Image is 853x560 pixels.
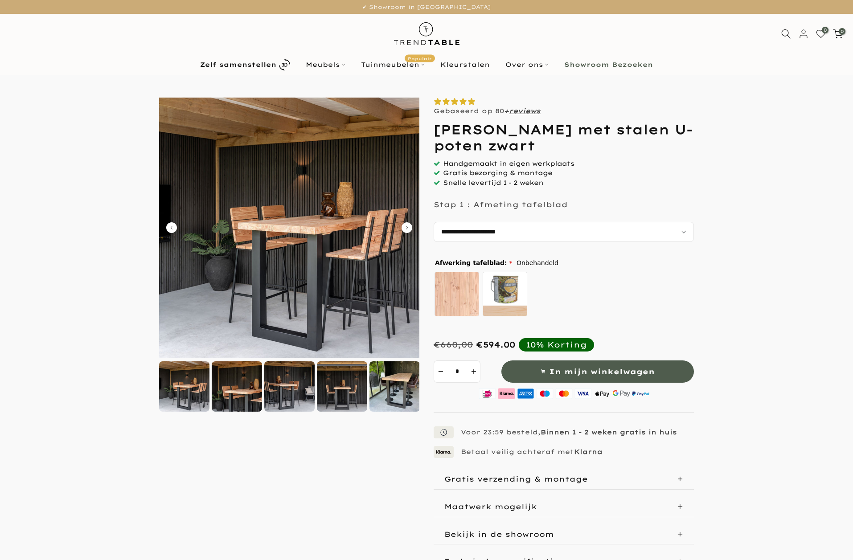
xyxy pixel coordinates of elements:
[444,502,537,511] p: Maatwerk mogelijk
[166,222,177,233] button: Carousel Back Arrow
[443,169,552,177] span: Gratis bezorging & montage
[447,360,467,383] input: Quantity
[434,200,568,209] p: Stap 1 : Afmeting tafelblad
[443,159,574,168] span: Handgemaakt in eigen werkplaats
[369,361,420,412] img: Douglas bartafel met stalen U-poten zwart gepoedercoat
[461,428,677,436] p: Voor 23:59 besteld,
[433,59,498,70] a: Kleurstalen
[501,360,694,383] button: In mijn winkelwagen
[435,260,512,266] span: Afwerking tafelblad:
[193,57,298,73] a: Zelf samenstellen
[264,361,315,412] img: Douglas bartafel met stalen U-poten zwart
[557,59,661,70] a: Showroom Bezoeken
[549,365,655,378] span: In mijn winkelwagen
[11,2,842,12] p: ✔ Showroom in [GEOGRAPHIC_DATA]
[526,340,587,350] div: 10% Korting
[159,361,209,412] img: Douglas bartafel met stalen U-poten zwart
[461,448,603,456] p: Betaal veilig achteraf met
[353,59,433,70] a: TuinmeubelenPopulair
[833,29,843,39] a: 0
[402,222,412,233] button: Carousel Next Arrow
[564,61,653,68] b: Showroom Bezoeken
[839,28,845,35] span: 0
[444,474,588,483] p: Gratis verzending & montage
[1,515,45,559] iframe: toggle-frame
[517,258,558,269] span: Onbehandeld
[212,361,262,412] img: Douglas bartafel met stalen U-poten zwart
[816,29,826,39] a: 0
[476,339,515,350] span: €594.00
[443,179,543,187] span: Snelle levertijd 1 - 2 weken
[574,448,603,456] strong: Klarna
[822,27,828,33] span: 0
[200,61,276,68] b: Zelf samenstellen
[405,55,435,62] span: Populair
[159,98,419,358] img: Douglas bartafel met stalen U-poten zwart
[541,428,677,436] strong: Binnen 1 - 2 weken gratis in huis
[509,107,541,115] a: reviews
[498,59,557,70] a: Over ons
[434,222,694,242] select: autocomplete="off"
[444,530,554,539] p: Bekijk in de showroom
[504,107,509,115] strong: +
[298,59,353,70] a: Meubels
[388,14,466,53] img: trend-table
[434,339,473,350] div: €660,00
[467,360,480,383] button: increment
[434,107,541,115] p: Gebaseerd op 80
[317,361,367,412] img: Douglas bartafel met stalen U-poten zwart
[434,360,447,383] button: decrement
[434,122,694,154] h1: [PERSON_NAME] met stalen U-poten zwart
